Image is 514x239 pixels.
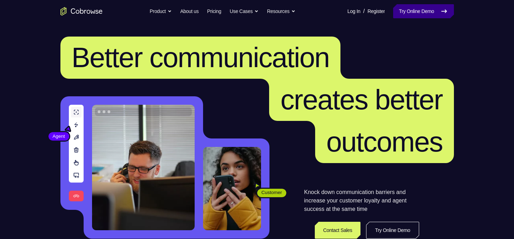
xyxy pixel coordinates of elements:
[203,147,261,230] img: A customer holding their phone
[60,7,103,15] a: Go to the home page
[207,4,221,18] a: Pricing
[363,7,365,15] span: /
[315,222,361,239] a: Contact Sales
[150,4,172,18] button: Product
[230,4,259,18] button: Use Cases
[367,4,385,18] a: Register
[180,4,199,18] a: About us
[280,84,442,115] span: creates better
[326,126,443,157] span: outcomes
[92,105,195,230] img: A customer support agent talking on the phone
[267,4,295,18] button: Resources
[347,4,360,18] a: Log In
[393,4,454,18] a: Try Online Demo
[304,188,419,213] p: Knock down communication barriers and increase your customer loyalty and agent success at the sam...
[72,42,330,73] span: Better communication
[366,222,419,239] a: Try Online Demo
